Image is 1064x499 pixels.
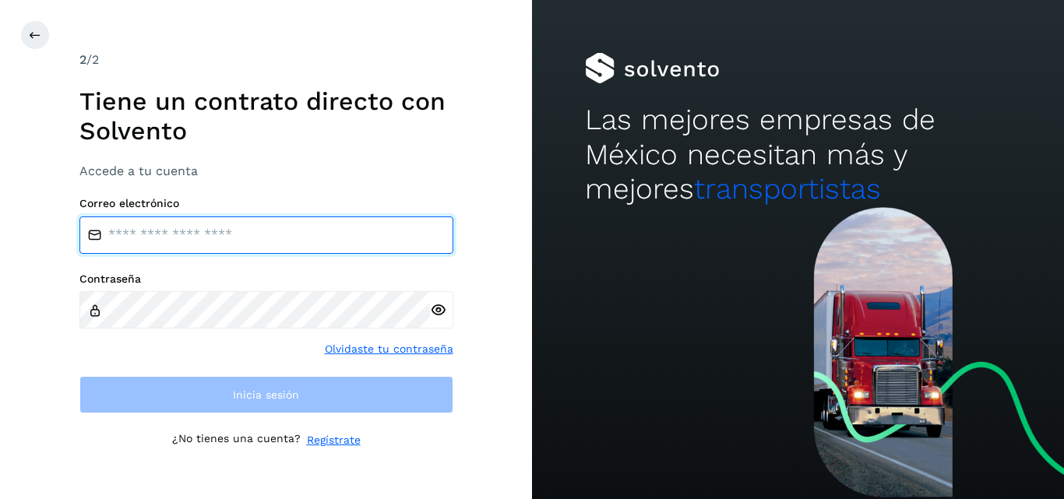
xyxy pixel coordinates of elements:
button: Inicia sesión [79,376,453,413]
span: 2 [79,52,86,67]
a: Regístrate [307,432,361,448]
h3: Accede a tu cuenta [79,163,453,178]
h2: Las mejores empresas de México necesitan más y mejores [585,103,1010,206]
div: /2 [79,51,453,69]
label: Contraseña [79,272,453,286]
span: Inicia sesión [233,389,299,400]
p: ¿No tienes una cuenta? [172,432,301,448]
label: Correo electrónico [79,197,453,210]
h1: Tiene un contrato directo con Solvento [79,86,453,146]
a: Olvidaste tu contraseña [325,341,453,357]
span: transportistas [694,172,881,206]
